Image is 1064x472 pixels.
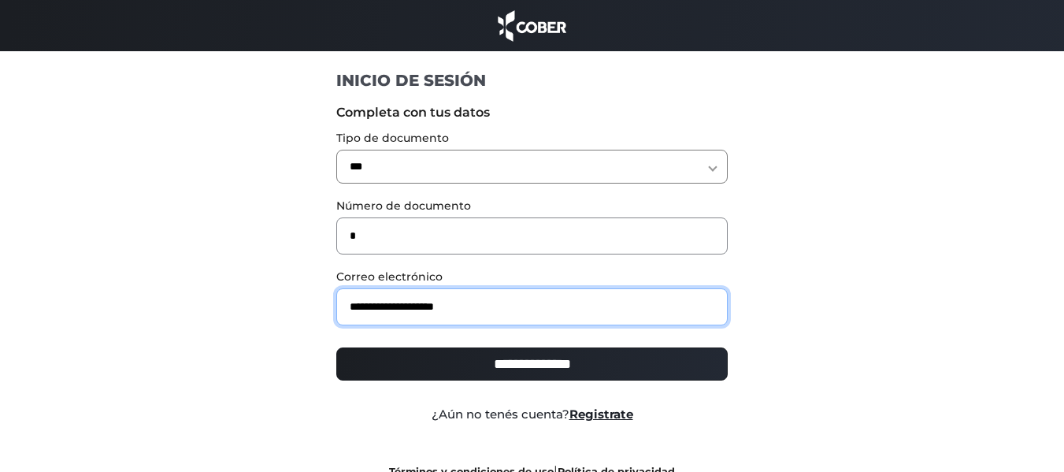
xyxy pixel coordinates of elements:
[336,103,728,122] label: Completa con tus datos
[336,269,728,285] label: Correo electrónico
[569,407,633,422] a: Registrate
[494,8,571,43] img: cober_marca.png
[336,198,728,214] label: Número de documento
[336,70,728,91] h1: INICIO DE SESIÓN
[324,406,740,424] div: ¿Aún no tenés cuenta?
[336,130,728,147] label: Tipo de documento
